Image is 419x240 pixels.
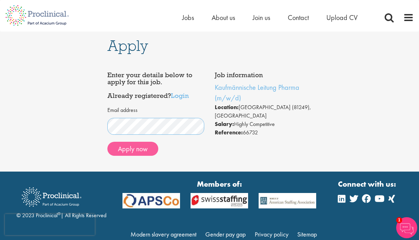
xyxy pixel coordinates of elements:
a: Join us [253,13,270,22]
img: APSCo [117,193,185,208]
a: Gender pay gap [205,230,246,238]
span: 1 [396,217,402,223]
img: APSCo [253,193,321,208]
a: Privacy policy [255,230,288,238]
li: 66732 [215,128,312,137]
strong: Location: [215,104,239,111]
a: Kaufmännische Leitung Pharma (m/w/d) [215,83,299,102]
button: Apply now [107,142,158,156]
img: Proclinical Recruitment [16,182,87,212]
sup: ® [58,211,61,216]
a: Contact [288,13,309,22]
strong: Reference: [215,129,243,136]
label: Email address [107,106,138,114]
iframe: reCAPTCHA [5,214,95,235]
a: Sitemap [297,230,317,238]
a: Jobs [182,13,194,22]
a: About us [212,13,235,22]
li: Highly Competitive [215,120,312,128]
h4: Job information [215,72,312,79]
strong: Members of: [122,179,316,189]
h4: Enter your details below to apply for this job. Already registered? [107,72,204,99]
span: Apply [107,36,148,55]
a: Upload CV [326,13,358,22]
strong: Salary: [215,120,234,128]
a: Modern slavery agreement [131,230,197,238]
img: Chatbot [396,217,417,238]
strong: Connect with us: [338,179,398,189]
div: © 2023 Proclinical | All Rights Reserved [16,182,106,220]
a: Login [171,91,189,100]
img: APSCo [185,193,253,208]
li: [GEOGRAPHIC_DATA] (81249), [GEOGRAPHIC_DATA] [215,103,312,120]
